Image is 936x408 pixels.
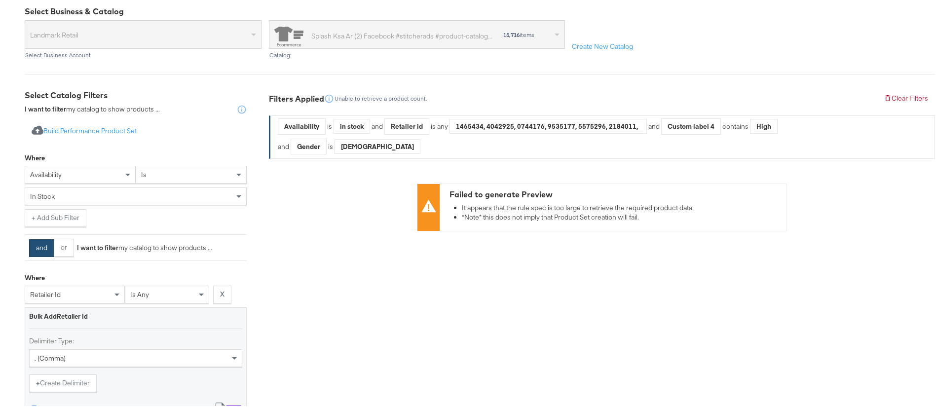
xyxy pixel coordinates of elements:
span: is any [130,287,149,296]
div: items [503,29,535,36]
div: Filters Applied [269,91,324,102]
div: Failed to generate Preview [449,186,782,198]
span: in stock [30,189,55,198]
div: Splash Ksa Ar (2) Facebook #stitcherads #product-catalog #keep [311,29,493,39]
div: Retailer id [385,116,429,132]
span: , (comma) [35,351,66,360]
div: Select Business & Catalog [25,3,935,15]
strong: I want to filter [25,102,66,111]
strong: 15,716 [503,29,520,36]
label: Delimiter Type: [29,334,242,343]
span: is [141,167,147,176]
button: + Add Sub Filter [25,206,86,224]
div: is any [429,119,449,129]
strong: X [220,287,225,296]
div: 1465434, 4042925, 0744176, 9535177, 5575296, 2184011, 2739668, 5898452, 7068790, 5856592, 6645361... [450,116,646,131]
div: Availability [278,116,325,132]
strong: + [36,375,40,385]
li: *Note* this does not imply that Product Set creation will fail. [462,210,782,220]
div: Gender [291,137,326,152]
div: Where [25,270,45,280]
button: Build Performance Product Set [25,120,144,138]
button: Create New Catalog [565,36,640,53]
div: Select Catalog Filters [25,87,247,99]
div: [DEMOGRAPHIC_DATA] [335,137,420,151]
div: and [372,116,647,132]
div: Bulk Add Retailer Id [29,309,242,318]
button: Clear Filters [877,87,935,105]
div: is [327,140,335,149]
span: Landmark Retail [30,24,249,41]
div: and [278,136,420,152]
strong: I want to filter [77,240,118,249]
div: Unable to retrieve a product count. [334,93,427,100]
span: availability [30,167,62,176]
div: High [750,116,777,131]
button: and [29,236,54,254]
div: in stock [334,116,370,131]
div: Custom label 4 [662,116,720,132]
div: and [648,116,778,132]
button: or [54,236,74,254]
button: +Create Delimiter [29,372,97,390]
div: contains [721,119,750,129]
span: retailer id [30,287,61,296]
div: Where [25,150,45,160]
div: is [326,119,334,129]
div: Select Business Account [25,49,262,56]
div: Catalog: [269,49,565,56]
div: my catalog to show products ... [25,102,160,112]
li: It appears that the rule spec is too large to retrieve the required product data. [462,201,782,211]
div: my catalog to show products ... [74,240,212,250]
button: X [213,283,231,300]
